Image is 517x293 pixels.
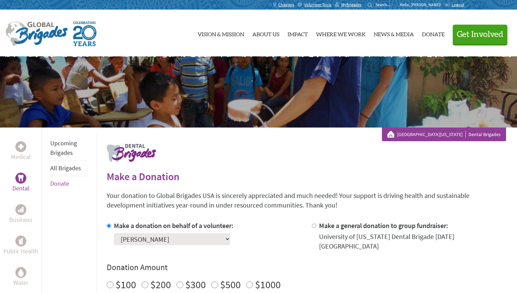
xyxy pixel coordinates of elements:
label: $200 [150,278,171,291]
a: Donate [50,179,69,187]
div: Dental [15,173,26,184]
a: Logout [445,2,464,8]
span: Chapters [278,2,294,8]
a: Vision & Mission [198,15,244,51]
a: Upcoming Brigades [50,139,77,157]
label: $500 [220,278,241,291]
a: Where We Work [316,15,366,51]
span: MyBrigades [341,2,361,8]
a: WaterWater [13,267,28,288]
label: $100 [116,278,136,291]
img: Global Brigades Logo [5,22,68,46]
img: Global Brigades Celebrating 20 Years [73,22,96,46]
a: DentalDental [12,173,29,193]
p: Hello, [PERSON_NAME]! [400,2,445,8]
button: Get Involved [453,25,507,44]
label: $300 [185,278,206,291]
img: Public Health [18,238,24,244]
span: Logout [452,2,464,7]
a: About Us [252,15,279,51]
img: Medical [18,144,24,149]
h4: Donation Amount [107,262,506,273]
a: Impact [288,15,308,51]
a: BusinessBusiness [9,204,32,225]
div: Public Health [15,236,26,247]
a: News & Media [374,15,414,51]
img: logo-dental.png [107,144,156,162]
label: Make a donation on behalf of a volunteer: [114,221,234,230]
li: All Brigades [50,161,88,176]
p: Dental [12,184,29,193]
input: Search... [375,2,395,7]
span: Volunteer Tools [304,2,331,8]
p: Water [13,278,28,288]
div: Water [15,267,26,278]
div: University of [US_STATE] Dental Brigade [DATE] [GEOGRAPHIC_DATA] [319,232,506,251]
div: Dental Brigades [387,131,501,138]
a: [GEOGRAPHIC_DATA][US_STATE] [397,131,466,138]
img: Business [18,207,24,212]
span: Get Involved [457,30,503,39]
img: Dental [18,175,24,181]
li: Donate [50,176,88,191]
div: Business [15,204,26,215]
a: Donate [422,15,445,51]
img: Water [18,268,24,276]
p: Medical [11,152,31,162]
div: Medical [15,141,26,152]
label: Make a general donation to group fundraiser: [319,221,448,230]
p: Your donation to Global Brigades USA is sincerely appreciated and much needed! Your support is dr... [107,191,506,210]
h2: Make a Donation [107,170,506,183]
a: All Brigades [50,164,81,172]
li: Upcoming Brigades [50,136,88,161]
p: Public Health [3,247,38,256]
label: $1000 [255,278,281,291]
p: Business [9,215,32,225]
a: Public HealthPublic Health [3,236,38,256]
a: MedicalMedical [11,141,31,162]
